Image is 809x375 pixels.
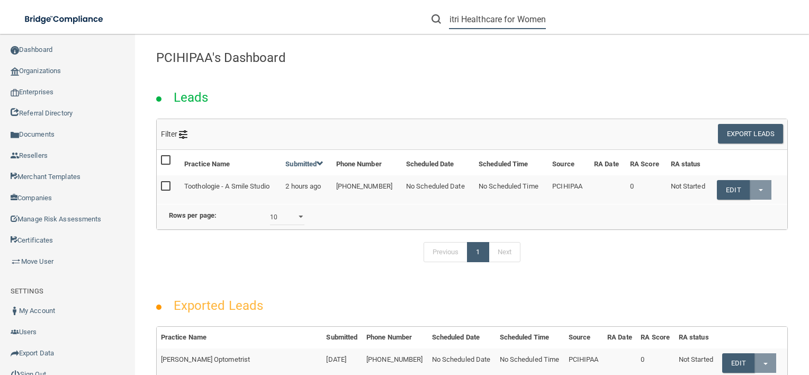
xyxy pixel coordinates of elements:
th: Scheduled Date [402,150,474,175]
th: Scheduled Time [496,327,564,349]
input: Search [449,10,546,29]
label: SETTINGS [11,285,43,298]
td: 0 [626,175,667,204]
td: Not Started [667,175,713,204]
th: Practice Name [157,327,322,349]
th: Source [548,150,590,175]
th: Scheduled Time [474,150,548,175]
a: Previous [424,242,468,262]
th: Source [564,327,604,349]
img: enterprise.0d942306.png [11,89,19,96]
img: ic-search.3b580494.png [432,14,441,24]
img: ic_reseller.de258add.png [11,151,19,160]
img: ic_user_dark.df1a06c3.png [11,307,19,315]
h2: Exported Leads [163,291,274,320]
th: RA Date [590,150,626,175]
a: Submitted [285,160,323,168]
th: Submitted [322,327,362,349]
th: RA status [667,150,713,175]
td: No Scheduled Time [474,175,548,204]
img: icon-export.b9366987.png [11,349,19,358]
td: Toothologie - A Smile Studio [180,175,281,204]
th: Scheduled Date [428,327,496,349]
th: Phone Number [332,150,402,175]
td: No Scheduled Date [402,175,474,204]
h4: PCIHIPAA's Dashboard [156,51,788,65]
h2: Leads [163,83,219,112]
img: icon-users.e205127d.png [11,328,19,336]
th: Practice Name [180,150,281,175]
th: RA Date [603,327,636,349]
th: Phone Number [362,327,428,349]
button: Export Leads [718,124,783,144]
b: Rows per page: [169,211,217,219]
a: Edit [722,353,754,373]
img: icon-documents.8dae5593.png [11,131,19,139]
img: bridge_compliance_login_screen.278c3ca4.svg [16,8,113,30]
a: 1 [467,242,489,262]
th: RA Score [626,150,667,175]
td: [PHONE_NUMBER] [332,175,402,204]
img: organization-icon.f8decf85.png [11,67,19,76]
img: ic_dashboard_dark.d01f4a41.png [11,46,19,55]
img: briefcase.64adab9b.png [11,256,21,267]
img: icon-filter@2x.21656d0b.png [179,130,187,139]
td: 2 hours ago [281,175,331,204]
td: PCIHIPAA [548,175,590,204]
a: Next [489,242,520,262]
span: Filter [161,130,188,138]
a: Edit [717,180,749,200]
iframe: Drift Widget Chat Controller [626,317,796,359]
